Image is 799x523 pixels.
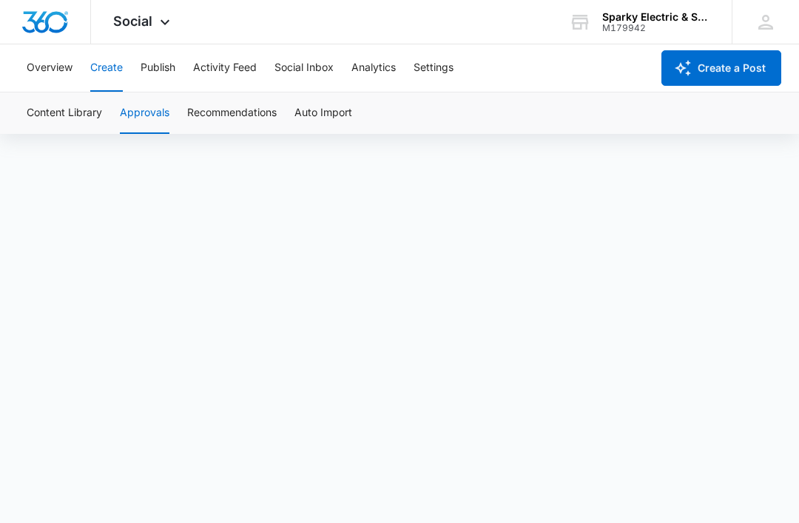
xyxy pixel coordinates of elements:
button: Publish [141,44,175,92]
span: Social [113,13,152,29]
button: Create a Post [661,50,781,86]
button: Create [90,44,123,92]
button: Overview [27,44,73,92]
button: Content Library [27,92,102,134]
button: Auto Import [294,92,352,134]
button: Analytics [351,44,396,92]
div: account id [602,23,710,33]
button: Approvals [120,92,169,134]
button: Settings [414,44,454,92]
button: Recommendations [187,92,277,134]
button: Social Inbox [274,44,334,92]
button: Activity Feed [193,44,257,92]
div: account name [602,11,710,23]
